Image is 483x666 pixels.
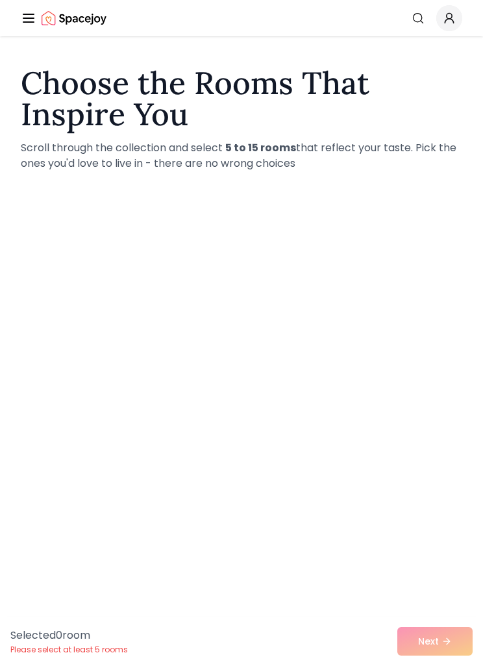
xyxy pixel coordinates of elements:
[10,645,128,655] p: Please select at least 5 rooms
[225,140,296,155] strong: 5 to 15 rooms
[21,68,462,130] h1: Choose the Rooms That Inspire You
[42,5,106,31] a: Spacejoy
[42,5,106,31] img: Spacejoy Logo
[10,628,128,643] p: Selected 0 room
[21,140,462,171] p: Scroll through the collection and select that reflect your taste. Pick the ones you'd love to liv...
